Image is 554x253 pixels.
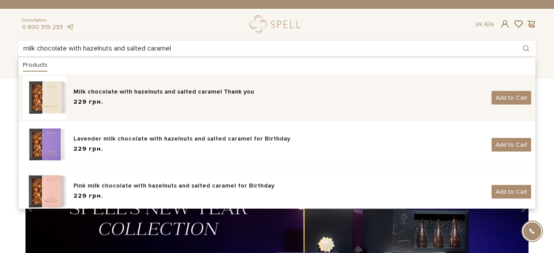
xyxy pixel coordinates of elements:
a: Lavender milk chocolate with hazelnuts and salted caramel for Birthday229 грн. Add to Cart [18,121,536,168]
div: Pink milk chocolate with hazelnuts and salted caramel for Birthday [73,181,485,190]
img: katalog_plytka_new14481-100x100.jpg [23,170,67,213]
a: Milk chocolate with hazelnuts and salted caramel Thank you229 грн. Add to Cart [18,74,536,121]
button: Search [516,40,536,56]
a: 0 800 319 233 [22,23,63,31]
span: Consultation: [22,18,74,23]
div: Products [23,61,47,72]
img: katalog_plytka_new1451-100x100.jpg [23,76,67,119]
a: Catalog [18,61,51,75]
img: katalog_plytka_new1447-100x100.jpg [23,123,67,166]
span: Add to Cart [496,141,527,148]
button: Add to Cart [492,91,531,105]
span: Add to Cart [496,188,527,195]
button: Add to Cart [492,185,531,199]
div: Lavender milk chocolate with hazelnuts and salted caramel for Birthday [73,134,485,143]
a: Pink milk chocolate with hazelnuts and salted caramel for Birthday229 грн. Add to Cart [18,168,536,215]
input: Search [18,40,516,56]
span: Add to Cart [496,94,527,101]
a: Ук [475,21,483,28]
button: Add to Cart [492,138,531,152]
a: telegram [65,23,74,31]
span: 229 грн. [73,98,103,107]
span: 229 грн. [73,192,103,201]
span: 229 грн. [73,145,103,154]
div: Milk chocolate with hazelnuts and salted caramel Thank you [73,87,485,96]
a: logo [249,15,304,33]
span: | [485,21,486,28]
div: En [475,21,494,29]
